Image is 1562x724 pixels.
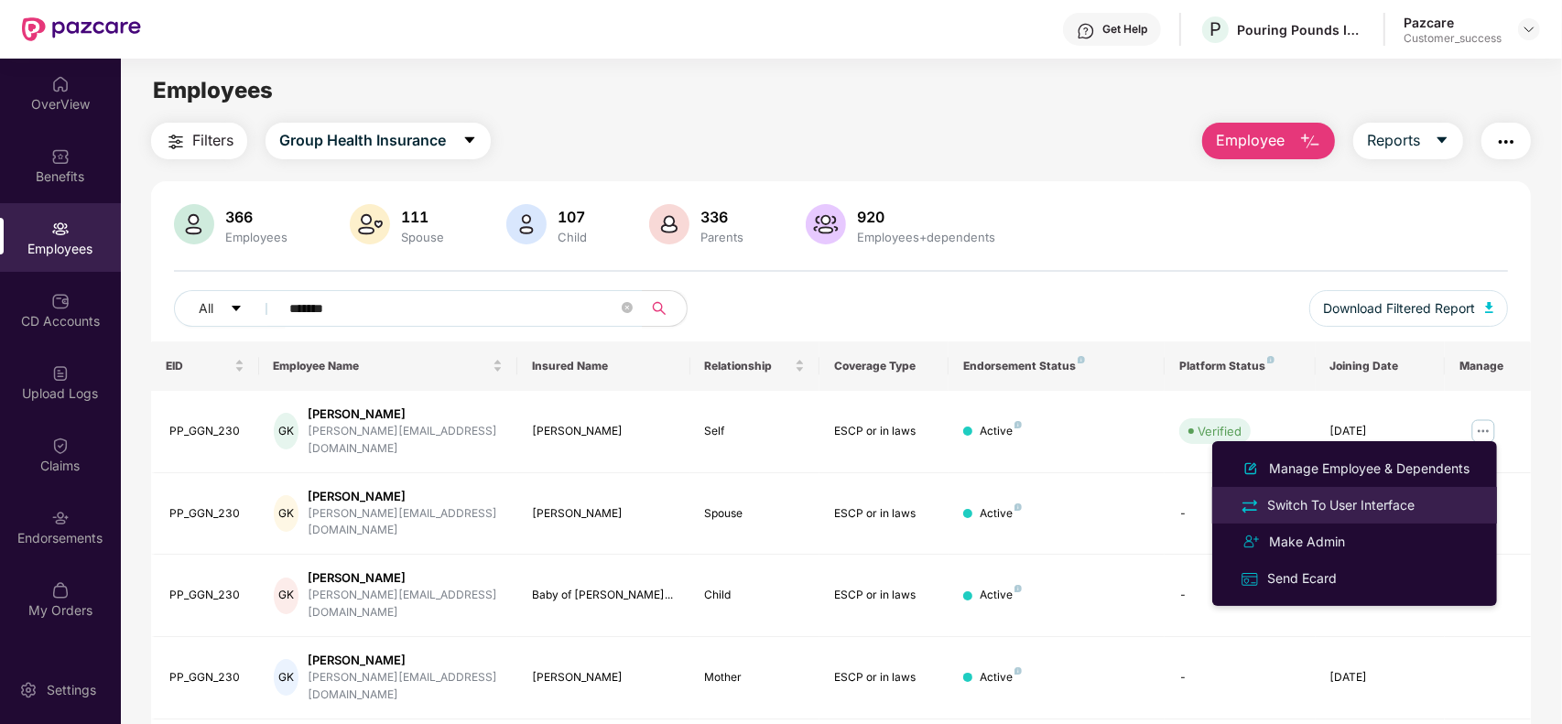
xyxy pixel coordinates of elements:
th: Manage [1445,341,1531,391]
div: PP_GGN_230 [169,669,244,686]
img: svg+xml;base64,PHN2ZyB4bWxucz0iaHR0cDovL3d3dy53My5vcmcvMjAwMC9zdmciIHhtbG5zOnhsaW5rPSJodHRwOi8vd3... [350,204,390,244]
span: close-circle [622,300,633,318]
div: Parents [697,230,747,244]
div: Manage Employee & Dependents [1265,459,1473,479]
img: svg+xml;base64,PHN2ZyBpZD0iU2V0dGluZy0yMHgyMCIgeG1sbnM9Imh0dHA6Ly93d3cudzMub3JnLzIwMDAvc3ZnIiB3aW... [19,681,38,699]
td: - [1165,473,1316,556]
div: Employees+dependents [853,230,999,244]
span: Group Health Insurance [279,129,446,152]
span: Employee [1216,129,1285,152]
th: Coverage Type [819,341,949,391]
img: svg+xml;base64,PHN2ZyB4bWxucz0iaHR0cDovL3d3dy53My5vcmcvMjAwMC9zdmciIHhtbG5zOnhsaW5rPSJodHRwOi8vd3... [506,204,547,244]
div: PP_GGN_230 [169,505,244,523]
img: svg+xml;base64,PHN2ZyB4bWxucz0iaHR0cDovL3d3dy53My5vcmcvMjAwMC9zdmciIHhtbG5zOnhsaW5rPSJodHRwOi8vd3... [174,204,214,244]
button: Group Health Insurancecaret-down [266,123,491,159]
span: Filters [192,129,233,152]
img: svg+xml;base64,PHN2ZyBpZD0iSG9tZSIgeG1sbnM9Imh0dHA6Ly93d3cudzMub3JnLzIwMDAvc3ZnIiB3aWR0aD0iMjAiIG... [51,75,70,93]
div: 920 [853,208,999,226]
span: Reports [1367,129,1420,152]
div: 111 [397,208,448,226]
img: svg+xml;base64,PHN2ZyB4bWxucz0iaHR0cDovL3d3dy53My5vcmcvMjAwMC9zdmciIHdpZHRoPSIxNiIgaGVpZ2h0PSIxNi... [1240,569,1260,589]
th: Employee Name [259,341,518,391]
th: EID [151,341,259,391]
div: Verified [1198,422,1242,440]
div: Endorsement Status [963,359,1150,373]
div: Make Admin [1265,532,1349,552]
div: Spouse [705,505,805,523]
div: [PERSON_NAME] [308,405,503,423]
td: - [1165,555,1316,637]
div: Mother [705,669,805,686]
th: Insured Name [517,341,689,391]
img: svg+xml;base64,PHN2ZyB4bWxucz0iaHR0cDovL3d3dy53My5vcmcvMjAwMC9zdmciIHhtbG5zOnhsaW5rPSJodHRwOi8vd3... [649,204,689,244]
img: svg+xml;base64,PHN2ZyB4bWxucz0iaHR0cDovL3d3dy53My5vcmcvMjAwMC9zdmciIHhtbG5zOnhsaW5rPSJodHRwOi8vd3... [1240,458,1262,480]
div: GK [274,659,299,696]
div: GK [274,413,299,449]
div: Pazcare [1404,14,1502,31]
div: Active [980,669,1022,686]
img: svg+xml;base64,PHN2ZyBpZD0iSGVscC0zMngzMiIgeG1sbnM9Imh0dHA6Ly93d3cudzMub3JnLzIwMDAvc3ZnIiB3aWR0aD... [1077,22,1095,40]
div: [PERSON_NAME][EMAIL_ADDRESS][DOMAIN_NAME] [308,669,503,704]
span: Relationship [705,359,791,373]
span: EID [166,359,231,373]
img: svg+xml;base64,PHN2ZyB4bWxucz0iaHR0cDovL3d3dy53My5vcmcvMjAwMC9zdmciIHhtbG5zOnhsaW5rPSJodHRwOi8vd3... [1299,131,1321,153]
div: [PERSON_NAME] [532,669,675,686]
img: svg+xml;base64,PHN2ZyB4bWxucz0iaHR0cDovL3d3dy53My5vcmcvMjAwMC9zdmciIHhtbG5zOnhsaW5rPSJodHRwOi8vd3... [806,204,846,244]
div: Baby of [PERSON_NAME]... [532,587,675,604]
img: svg+xml;base64,PHN2ZyBpZD0iQ2xhaW0iIHhtbG5zPSJodHRwOi8vd3d3LnczLm9yZy8yMDAwL3N2ZyIgd2lkdGg9IjIwIi... [51,437,70,455]
div: 366 [222,208,291,226]
span: Download Filtered Report [1324,298,1476,319]
div: [PERSON_NAME] [308,652,503,669]
div: Platform Status [1179,359,1301,373]
div: Active [980,505,1022,523]
div: [PERSON_NAME] [532,505,675,523]
div: 336 [697,208,747,226]
div: Child [554,230,591,244]
img: svg+xml;base64,PHN2ZyB4bWxucz0iaHR0cDovL3d3dy53My5vcmcvMjAwMC9zdmciIHhtbG5zOnhsaW5rPSJodHRwOi8vd3... [1485,302,1494,313]
div: ESCP or in laws [834,423,934,440]
img: svg+xml;base64,PHN2ZyB4bWxucz0iaHR0cDovL3d3dy53My5vcmcvMjAwMC9zdmciIHdpZHRoPSI4IiBoZWlnaHQ9IjgiIH... [1014,503,1022,511]
div: ESCP or in laws [834,587,934,604]
div: Child [705,587,805,604]
div: GK [274,495,299,532]
img: svg+xml;base64,PHN2ZyB4bWxucz0iaHR0cDovL3d3dy53My5vcmcvMjAwMC9zdmciIHdpZHRoPSI4IiBoZWlnaHQ9IjgiIH... [1014,585,1022,592]
img: svg+xml;base64,PHN2ZyB4bWxucz0iaHR0cDovL3d3dy53My5vcmcvMjAwMC9zdmciIHdpZHRoPSIyNCIgaGVpZ2h0PSIyNC... [1240,531,1262,553]
button: Allcaret-down [174,290,286,327]
div: Switch To User Interface [1264,495,1418,515]
img: New Pazcare Logo [22,17,141,41]
img: svg+xml;base64,PHN2ZyB4bWxucz0iaHR0cDovL3d3dy53My5vcmcvMjAwMC9zdmciIHdpZHRoPSIyNCIgaGVpZ2h0PSIyNC... [1495,131,1517,153]
div: Active [980,587,1022,604]
div: [PERSON_NAME][EMAIL_ADDRESS][DOMAIN_NAME] [308,505,503,540]
div: [PERSON_NAME][EMAIL_ADDRESS][DOMAIN_NAME] [308,587,503,621]
div: [DATE] [1330,669,1430,686]
img: svg+xml;base64,PHN2ZyB4bWxucz0iaHR0cDovL3d3dy53My5vcmcvMjAwMC9zdmciIHdpZHRoPSI4IiBoZWlnaHQ9IjgiIH... [1014,421,1022,428]
img: manageButton [1469,416,1498,446]
div: [PERSON_NAME][EMAIL_ADDRESS][DOMAIN_NAME] [308,423,503,458]
div: [DATE] [1330,423,1430,440]
img: svg+xml;base64,PHN2ZyBpZD0iRW5kb3JzZW1lbnRzIiB4bWxucz0iaHR0cDovL3d3dy53My5vcmcvMjAwMC9zdmciIHdpZH... [51,509,70,527]
div: GK [274,578,299,614]
img: svg+xml;base64,PHN2ZyB4bWxucz0iaHR0cDovL3d3dy53My5vcmcvMjAwMC9zdmciIHdpZHRoPSI4IiBoZWlnaHQ9IjgiIH... [1014,667,1022,675]
img: svg+xml;base64,PHN2ZyBpZD0iQmVuZWZpdHMiIHhtbG5zPSJodHRwOi8vd3d3LnczLm9yZy8yMDAwL3N2ZyIgd2lkdGg9Ij... [51,147,70,166]
div: [PERSON_NAME] [308,569,503,587]
div: Self [705,423,805,440]
button: Filters [151,123,247,159]
img: svg+xml;base64,PHN2ZyB4bWxucz0iaHR0cDovL3d3dy53My5vcmcvMjAwMC9zdmciIHdpZHRoPSIyNCIgaGVpZ2h0PSIyNC... [1240,496,1260,516]
span: caret-down [1435,133,1449,149]
td: - [1165,637,1316,719]
img: svg+xml;base64,PHN2ZyBpZD0iQ0RfQWNjb3VudHMiIGRhdGEtbmFtZT0iQ0QgQWNjb3VudHMiIHhtbG5zPSJodHRwOi8vd3... [51,292,70,310]
span: caret-down [462,133,477,149]
img: svg+xml;base64,PHN2ZyBpZD0iTXlfT3JkZXJzIiBkYXRhLW5hbWU9Ik15IE9yZGVycyIgeG1sbnM9Imh0dHA6Ly93d3cudz... [51,581,70,600]
div: Send Ecard [1264,568,1340,589]
div: PP_GGN_230 [169,423,244,440]
img: svg+xml;base64,PHN2ZyB4bWxucz0iaHR0cDovL3d3dy53My5vcmcvMjAwMC9zdmciIHdpZHRoPSI4IiBoZWlnaHQ9IjgiIH... [1267,356,1275,363]
span: P [1209,18,1221,40]
div: Settings [41,681,102,699]
span: caret-down [230,302,243,317]
span: Employees [153,77,273,103]
span: close-circle [622,302,633,313]
div: PP_GGN_230 [169,587,244,604]
div: 107 [554,208,591,226]
img: svg+xml;base64,PHN2ZyBpZD0iRHJvcGRvd24tMzJ4MzIiIHhtbG5zPSJodHRwOi8vd3d3LnczLm9yZy8yMDAwL3N2ZyIgd2... [1522,22,1536,37]
div: Employees [222,230,291,244]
